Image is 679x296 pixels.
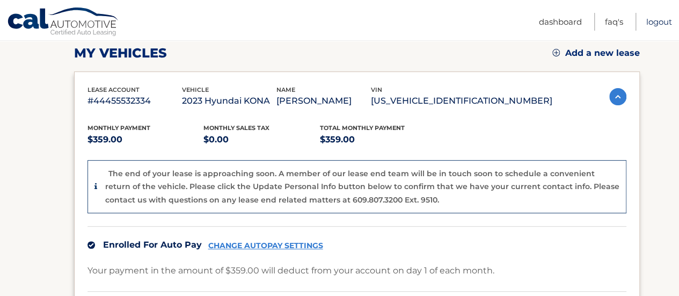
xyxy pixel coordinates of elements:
[105,169,619,205] p: The end of your lease is approaching soon. A member of our lease end team will be in touch soon t...
[371,93,552,109] p: [US_VEHICLE_IDENTIFICATION_NUMBER]
[87,263,494,278] p: Your payment in the amount of $359.00 will deduct from your account on day 1 of each month.
[7,7,120,38] a: Cal Automotive
[87,241,95,249] img: check.svg
[276,93,371,109] p: [PERSON_NAME]
[320,132,436,147] p: $359.00
[552,49,560,56] img: add.svg
[74,45,167,61] h2: my vehicles
[87,93,182,109] p: #44455532334
[203,132,320,147] p: $0.00
[182,93,276,109] p: 2023 Hyundai KONA
[203,124,269,132] span: Monthly sales Tax
[609,88,626,105] img: accordion-active.svg
[605,13,623,31] a: FAQ's
[87,86,140,93] span: lease account
[103,240,202,250] span: Enrolled For Auto Pay
[208,241,323,250] a: CHANGE AUTOPAY SETTINGS
[320,124,405,132] span: Total Monthly Payment
[646,13,672,31] a: Logout
[539,13,582,31] a: Dashboard
[552,48,640,59] a: Add a new lease
[371,86,382,93] span: vin
[87,132,204,147] p: $359.00
[276,86,295,93] span: name
[87,124,150,132] span: Monthly Payment
[182,86,209,93] span: vehicle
